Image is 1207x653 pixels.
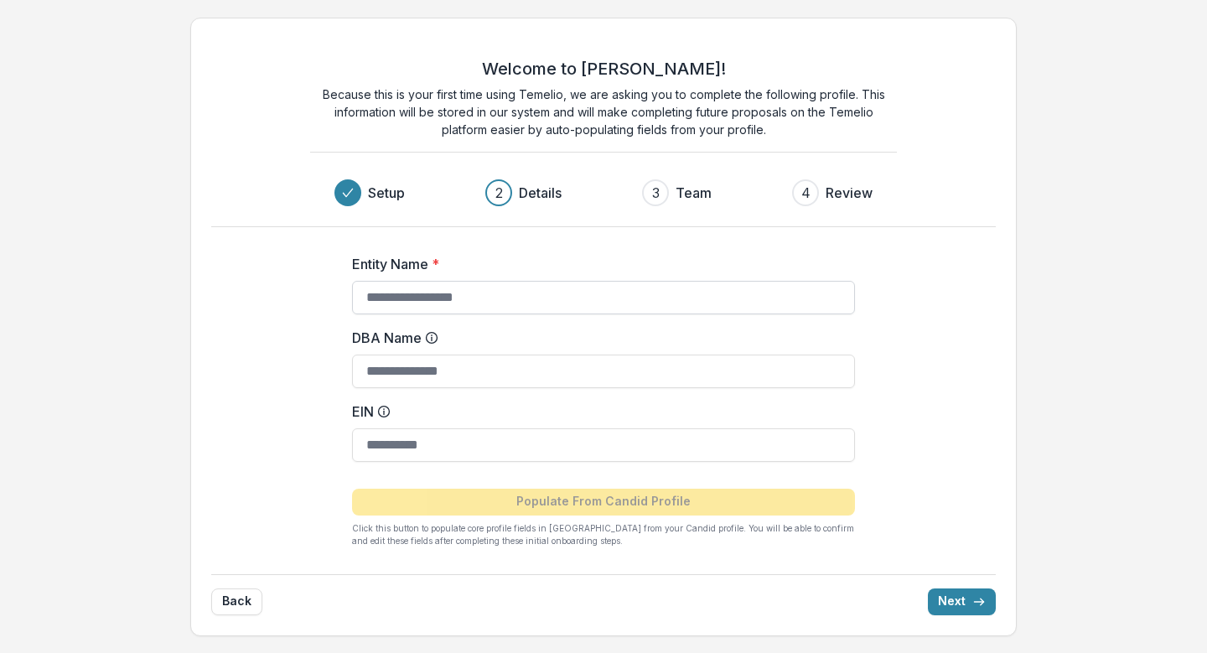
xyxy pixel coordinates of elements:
h2: Welcome to [PERSON_NAME]! [482,59,726,79]
button: Next [928,588,996,615]
h3: Details [519,183,562,203]
h3: Setup [368,183,405,203]
div: 3 [652,183,660,203]
div: 2 [495,183,503,203]
label: EIN [352,402,845,422]
p: Click this button to populate core profile fields in [GEOGRAPHIC_DATA] from your Candid profile. ... [352,522,855,547]
div: 4 [801,183,811,203]
h3: Team [676,183,712,203]
h3: Review [826,183,873,203]
p: Because this is your first time using Temelio, we are asking you to complete the following profil... [310,86,897,138]
button: Populate From Candid Profile [352,489,855,516]
button: Back [211,588,262,615]
label: DBA Name [352,328,845,348]
div: Progress [334,179,873,206]
label: Entity Name [352,254,845,274]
